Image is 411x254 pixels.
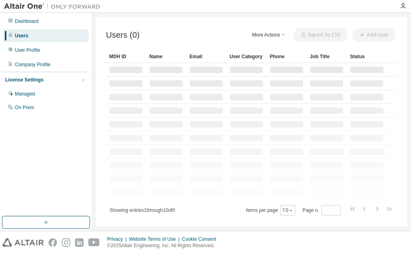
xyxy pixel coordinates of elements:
[149,50,183,63] div: Name
[107,236,129,242] div: Privacy
[62,238,70,247] img: instagram.svg
[5,77,43,83] div: License Settings
[350,50,384,63] div: Status
[2,238,44,247] img: altair_logo.svg
[15,18,39,24] div: Dashboard
[246,205,295,215] span: Items per page
[189,50,223,63] div: Email
[15,61,51,68] div: Company Profile
[110,207,175,213] span: Showing entries 1 through 10 of 0
[107,242,221,249] p: © 2025 Altair Engineering, Inc. All Rights Reserved.
[15,104,34,111] div: On Prem
[283,207,293,213] button: 10
[129,236,182,242] div: Website Terms of Use
[106,30,140,40] span: Users (0)
[182,236,221,242] div: Cookie Consent
[4,2,104,10] img: Altair One
[15,33,28,39] div: Users
[49,238,57,247] img: facebook.svg
[303,205,341,215] span: Page n.
[109,50,143,63] div: MDH ID
[352,28,396,42] button: Add User
[230,50,263,63] div: User Category
[88,238,100,247] img: youtube.svg
[270,50,303,63] div: Phone
[75,238,83,247] img: linkedin.svg
[293,28,347,42] button: Export To CSV
[310,50,344,63] div: Job Title
[15,91,35,97] div: Managed
[15,47,40,53] div: User Profile
[250,28,289,42] button: More Actions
